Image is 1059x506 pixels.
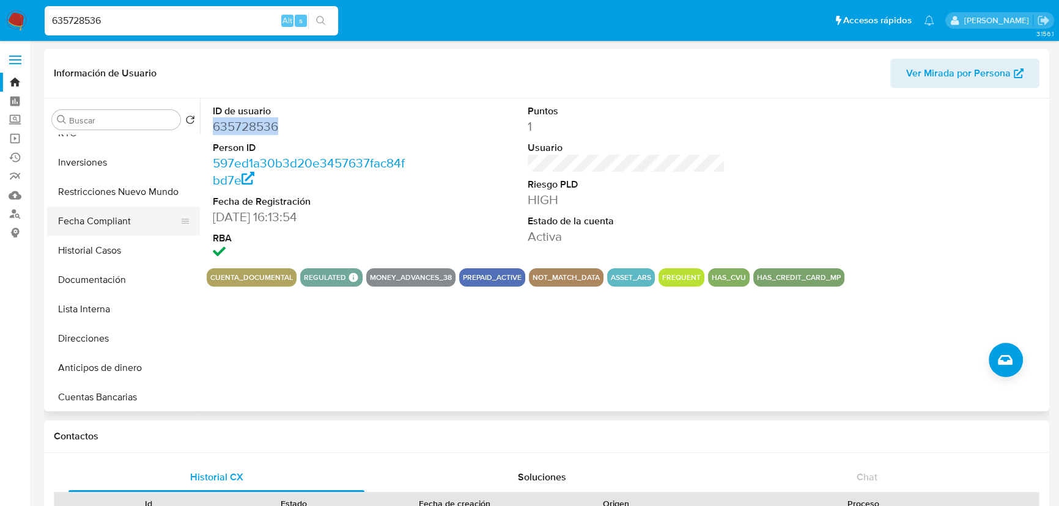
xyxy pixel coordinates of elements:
[282,15,292,26] span: Alt
[528,228,725,245] dd: Activa
[213,118,410,135] dd: 635728536
[712,275,746,280] button: has_cvu
[528,178,725,191] dt: Riesgo PLD
[308,12,333,29] button: search-icon
[857,470,877,484] span: Chat
[213,195,410,208] dt: Fecha de Registración
[1037,14,1050,27] a: Salir
[213,208,410,226] dd: [DATE] 16:13:54
[662,275,701,280] button: frequent
[213,154,405,189] a: 597ed1a30b3d20e3457637fac84fbd7e
[69,115,175,126] input: Buscar
[533,275,600,280] button: not_match_data
[528,215,725,228] dt: Estado de la cuenta
[463,275,522,280] button: prepaid_active
[213,105,410,118] dt: ID de usuario
[757,275,841,280] button: has_credit_card_mp
[370,275,452,280] button: money_advances_38
[299,15,303,26] span: s
[964,15,1033,26] p: andres.vilosio@mercadolibre.com
[47,236,200,265] button: Historial Casos
[924,15,934,26] a: Notificaciones
[45,13,338,29] input: Buscar usuario o caso...
[47,148,200,177] button: Inversiones
[47,177,200,207] button: Restricciones Nuevo Mundo
[528,191,725,208] dd: HIGH
[47,207,190,236] button: Fecha Compliant
[843,14,912,27] span: Accesos rápidos
[47,383,200,412] button: Cuentas Bancarias
[213,232,410,245] dt: RBA
[190,470,243,484] span: Historial CX
[611,275,651,280] button: asset_ars
[47,324,200,353] button: Direcciones
[47,265,200,295] button: Documentación
[528,118,725,135] dd: 1
[906,59,1011,88] span: Ver Mirada por Persona
[528,141,725,155] dt: Usuario
[47,353,200,383] button: Anticipos de dinero
[890,59,1039,88] button: Ver Mirada por Persona
[54,67,157,79] h1: Información de Usuario
[54,430,1039,442] h1: Contactos
[304,275,346,280] button: regulated
[517,470,566,484] span: Soluciones
[210,275,293,280] button: cuenta_documental
[57,115,67,125] button: Buscar
[47,295,200,324] button: Lista Interna
[213,141,410,155] dt: Person ID
[528,105,725,118] dt: Puntos
[185,115,195,128] button: Volver al orden por defecto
